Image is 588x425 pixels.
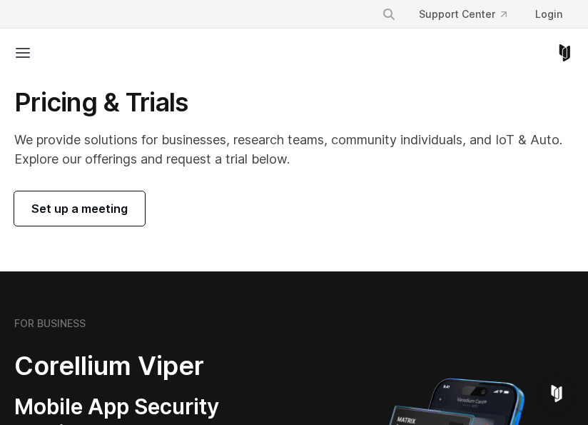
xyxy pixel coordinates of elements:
[539,376,574,411] div: Open Intercom Messenger
[14,350,225,382] h2: Corellium Viper
[407,1,518,27] a: Support Center
[14,86,574,119] h1: Pricing & Trials
[556,44,574,61] a: Corellium Home
[14,191,145,226] a: Set up a meeting
[376,1,402,27] button: Search
[31,200,128,217] span: Set up a meeting
[14,130,574,169] p: We provide solutions for businesses, research teams, community individuals, and IoT & Auto. Explo...
[370,1,574,27] div: Navigation Menu
[524,1,574,27] a: Login
[14,317,86,330] h6: FOR BUSINESS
